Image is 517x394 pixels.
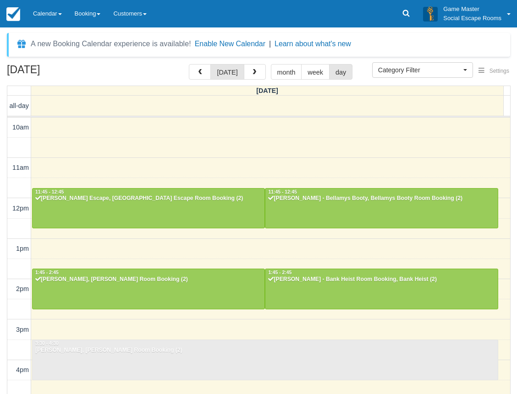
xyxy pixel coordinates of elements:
span: 1:45 - 2:45 [35,270,59,275]
span: 2pm [16,285,29,292]
a: 1:45 - 2:45[PERSON_NAME] - Bank Heist Room Booking, Bank Heist (2) [265,269,498,309]
span: 11:45 - 12:45 [268,189,297,194]
span: 1pm [16,245,29,252]
span: Settings [489,68,509,74]
a: 11:45 - 12:45[PERSON_NAME] Escape, [GEOGRAPHIC_DATA] Escape Room Booking (2) [32,188,265,228]
p: Social Escape Rooms [443,14,501,23]
button: Category Filter [372,62,473,78]
span: 11:45 - 12:45 [35,189,64,194]
span: 4pm [16,366,29,373]
button: day [329,64,352,80]
img: A3 [423,6,438,21]
div: [PERSON_NAME], [PERSON_NAME] Room Booking (2) [35,276,262,283]
span: Category Filter [378,65,461,75]
button: month [271,64,302,80]
div: [PERSON_NAME] - Bank Heist Room Booking, Bank Heist (2) [268,276,495,283]
button: week [301,64,330,80]
button: [DATE] [210,64,244,80]
a: Learn about what's new [275,40,351,48]
span: 1:45 - 2:45 [268,270,291,275]
span: all-day [10,102,29,109]
p: Game Master [443,5,501,14]
a: 3:30 - 4:30[PERSON_NAME], [PERSON_NAME] Room Booking (2) [32,340,498,380]
span: | [269,40,271,48]
div: A new Booking Calendar experience is available! [31,38,191,49]
span: 3:30 - 4:30 [35,341,59,346]
span: 11am [12,164,29,171]
div: [PERSON_NAME], [PERSON_NAME] Room Booking (2) [35,347,495,354]
h2: [DATE] [7,64,123,81]
button: Enable New Calendar [195,39,265,49]
a: 1:45 - 2:45[PERSON_NAME], [PERSON_NAME] Room Booking (2) [32,269,265,309]
a: 11:45 - 12:45[PERSON_NAME] - Bellamys Booty, Bellamys Booty Room Booking (2) [265,188,498,228]
span: [DATE] [256,87,278,94]
div: [PERSON_NAME] - Bellamys Booty, Bellamys Booty Room Booking (2) [268,195,495,202]
span: 10am [12,124,29,131]
button: Settings [473,65,515,78]
span: 3pm [16,326,29,333]
div: [PERSON_NAME] Escape, [GEOGRAPHIC_DATA] Escape Room Booking (2) [35,195,262,202]
img: checkfront-main-nav-mini-logo.png [6,7,20,21]
span: 12pm [12,205,29,212]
